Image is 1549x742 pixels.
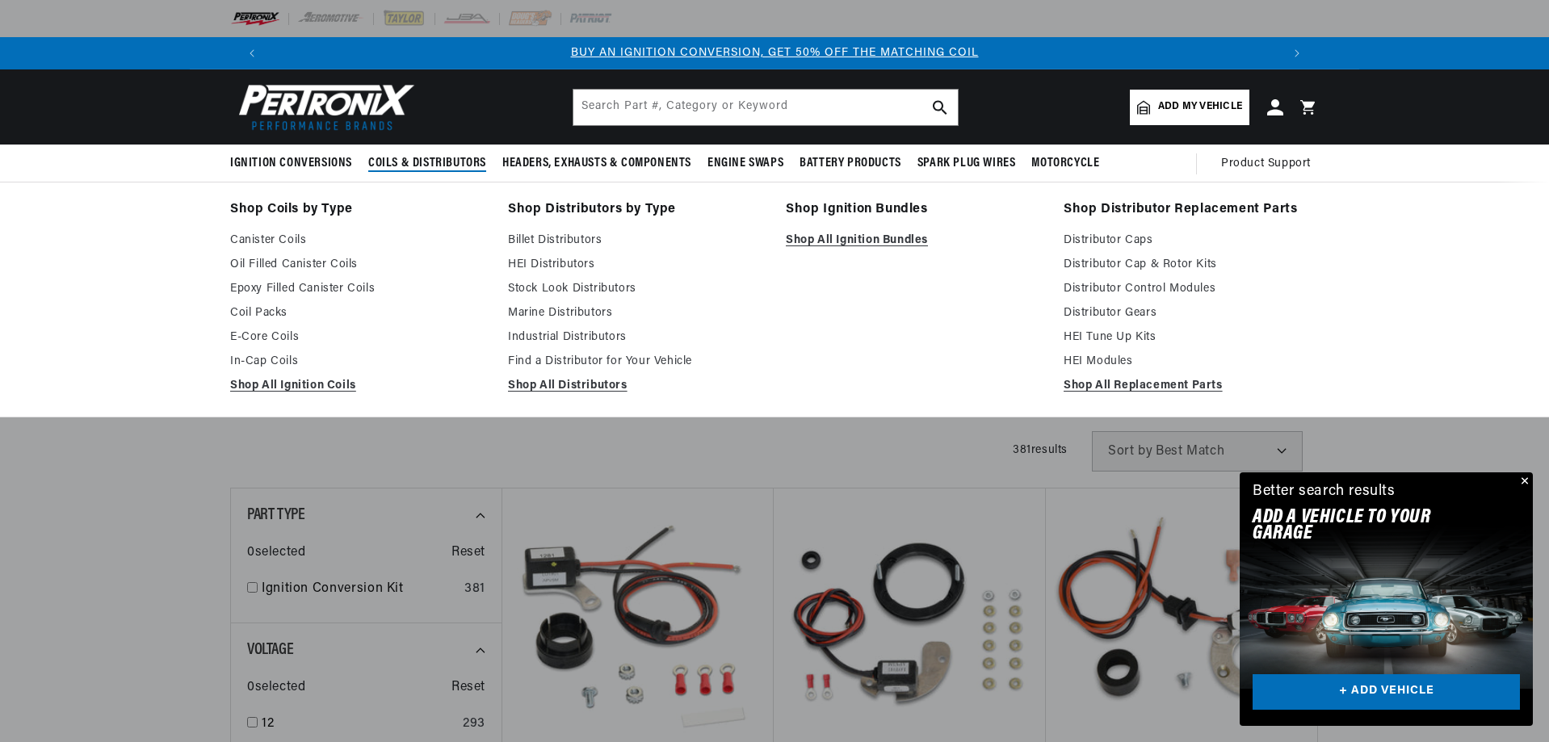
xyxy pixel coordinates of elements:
[1281,37,1313,69] button: Translation missing: en.sections.announcements.next_announcement
[464,579,485,600] div: 381
[368,155,486,172] span: Coils & Distributors
[230,155,352,172] span: Ignition Conversions
[1130,90,1249,125] a: Add my vehicle
[230,255,485,275] a: Oil Filled Canister Coils
[508,376,763,396] a: Shop All Distributors
[247,677,305,698] span: 0 selected
[1013,444,1068,456] span: 381 results
[1108,445,1152,458] span: Sort by
[1513,472,1533,492] button: Close
[230,79,416,135] img: Pertronix
[502,155,691,172] span: Headers, Exhausts & Components
[1064,376,1319,396] a: Shop All Replacement Parts
[247,507,304,523] span: Part Type
[1064,279,1319,299] a: Distributor Control Modules
[1064,231,1319,250] a: Distributor Caps
[1031,155,1099,172] span: Motorcycle
[247,543,305,564] span: 0 selected
[1253,509,1480,543] h2: Add A VEHICLE to your garage
[917,155,1016,172] span: Spark Plug Wires
[786,199,1041,221] a: Shop Ignition Bundles
[508,328,763,347] a: Industrial Distributors
[791,145,909,182] summary: Battery Products
[922,90,958,125] button: search button
[360,145,494,182] summary: Coils & Distributors
[909,145,1024,182] summary: Spark Plug Wires
[508,279,763,299] a: Stock Look Distributors
[1023,145,1107,182] summary: Motorcycle
[1221,145,1319,183] summary: Product Support
[262,714,456,735] a: 12
[1064,352,1319,371] a: HEI Modules
[1253,674,1520,711] a: + ADD VEHICLE
[1158,99,1242,115] span: Add my vehicle
[707,155,783,172] span: Engine Swaps
[190,37,1359,69] slideshow-component: Translation missing: en.sections.announcements.announcement_bar
[247,642,293,658] span: Voltage
[451,543,485,564] span: Reset
[230,279,485,299] a: Epoxy Filled Canister Coils
[699,145,791,182] summary: Engine Swaps
[262,579,458,600] a: Ignition Conversion Kit
[268,44,1281,62] div: 1 of 3
[1064,199,1319,221] a: Shop Distributor Replacement Parts
[236,37,268,69] button: Translation missing: en.sections.announcements.previous_announcement
[230,145,360,182] summary: Ignition Conversions
[1064,255,1319,275] a: Distributor Cap & Rotor Kits
[1253,480,1396,504] div: Better search results
[508,304,763,323] a: Marine Distributors
[1064,304,1319,323] a: Distributor Gears
[230,199,485,221] a: Shop Coils by Type
[573,90,958,125] input: Search Part #, Category or Keyword
[230,231,485,250] a: Canister Coils
[463,714,485,735] div: 293
[230,328,485,347] a: E-Core Coils
[508,231,763,250] a: Billet Distributors
[508,352,763,371] a: Find a Distributor for Your Vehicle
[800,155,901,172] span: Battery Products
[268,44,1281,62] div: Announcement
[508,199,763,221] a: Shop Distributors by Type
[1064,328,1319,347] a: HEI Tune Up Kits
[508,255,763,275] a: HEI Distributors
[230,304,485,323] a: Coil Packs
[1221,155,1311,173] span: Product Support
[230,352,485,371] a: In-Cap Coils
[230,376,485,396] a: Shop All Ignition Coils
[494,145,699,182] summary: Headers, Exhausts & Components
[571,47,979,59] a: BUY AN IGNITION CONVERSION, GET 50% OFF THE MATCHING COIL
[1092,431,1303,472] select: Sort by
[451,677,485,698] span: Reset
[786,231,1041,250] a: Shop All Ignition Bundles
